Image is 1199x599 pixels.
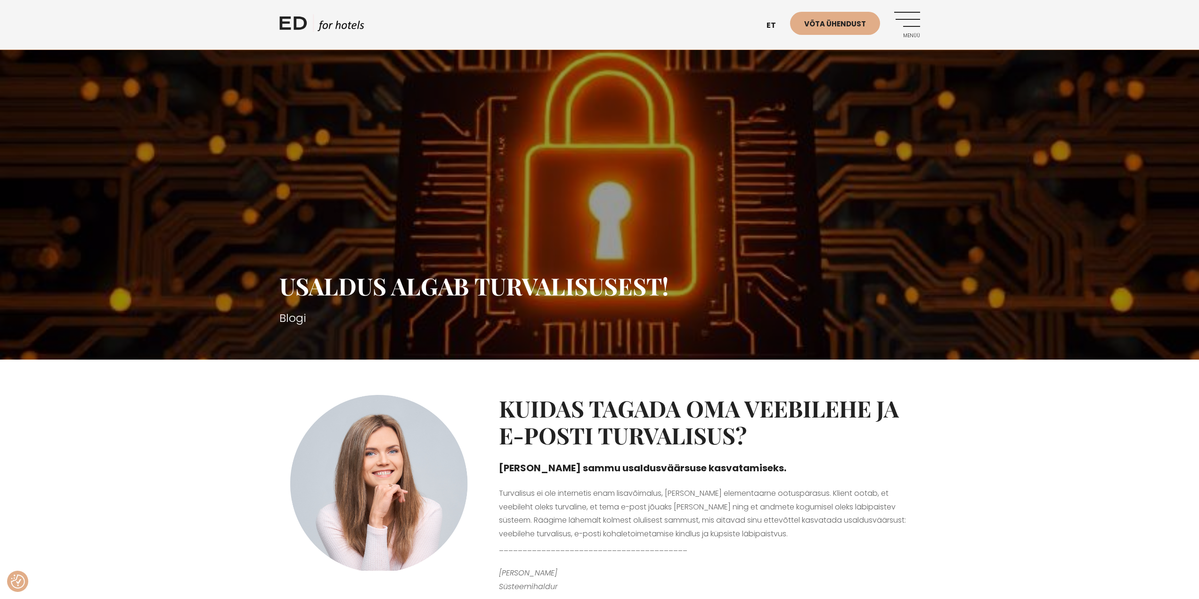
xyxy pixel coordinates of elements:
p: Turvalisus ei ole internetis enam lisavõimalus, [PERSON_NAME] elementaarne ootuspärasus. Klient o... [499,487,920,555]
h1: Usaldus algab turvalisusest! [279,272,920,300]
a: ED HOTELS [279,14,364,38]
button: Nõusolekueelistused [11,574,25,589]
a: et [762,14,790,37]
em: [PERSON_NAME] [499,567,557,578]
a: Võta ühendust [790,12,880,35]
h4: [PERSON_NAME] sammu usaldusväärsuse kasvatamiseks. [499,461,920,475]
h3: Blogi [279,310,920,327]
img: Keidi.png [279,395,481,571]
h2: Kuidas tagada oma veebilehe ja e-posti turvalisus? [499,395,920,449]
em: Süsteemihaldur [499,581,558,592]
a: Menüü [894,12,920,38]
img: Revisit consent button [11,574,25,589]
span: Menüü [894,33,920,39]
